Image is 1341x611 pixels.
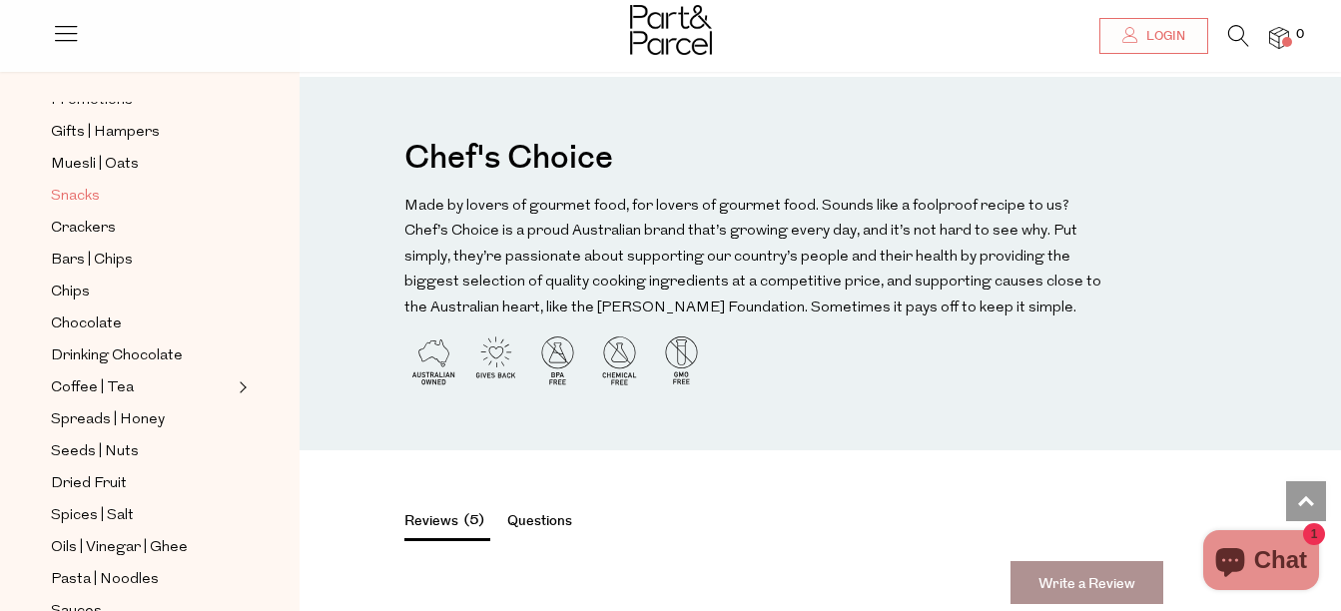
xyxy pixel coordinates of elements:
[51,121,160,145] span: Gifts | Hampers
[630,5,712,55] img: Part&Parcel
[51,217,116,241] span: Crackers
[1099,18,1208,54] a: Login
[51,375,233,400] a: Coffee | Tea
[51,152,233,177] a: Muesli | Oats
[51,120,233,145] a: Gifts | Hampers
[51,249,133,273] span: Bars | Chips
[466,330,525,389] img: P_P-ICONS-Live_Bec_V11_Gives_Back.svg
[51,248,233,273] a: Bars | Chips
[51,312,122,336] span: Chocolate
[51,280,233,305] a: Chips
[51,568,159,592] span: Pasta | Noodles
[528,330,587,389] img: P_P-ICONS-Live_Bec_V11_BPA_Free.svg
[51,408,165,432] span: Spreads | Honey
[404,330,463,389] img: P_P-ICONS-Live_Bec_V11_Australian_Owned.svg
[51,185,100,209] span: Snacks
[404,194,1101,321] p: Made by lovers of gourmet food, for lovers of gourmet food. Sounds like a foolproof recipe to us?...
[404,510,490,541] button: Reviews
[51,216,233,241] a: Crackers
[1291,26,1309,44] span: 0
[51,376,134,400] span: Coffee | Tea
[51,536,188,560] span: Oils | Vinegar | Ghee
[51,439,233,464] a: Seeds | Nuts
[652,330,711,389] img: P_P-ICONS-Live_Bec_V11_GMO_Free.svg
[51,344,183,368] span: Drinking Chocolate
[51,471,233,496] a: Dried Fruit
[51,472,127,496] span: Dried Fruit
[51,184,233,209] a: Snacks
[51,343,233,368] a: Drinking Chocolate
[51,281,90,305] span: Chips
[51,440,139,464] span: Seeds | Nuts
[1010,561,1163,605] a: Write a Review
[507,511,572,537] button: Questions
[51,535,233,560] a: Oils | Vinegar | Ghee
[51,311,233,336] a: Chocolate
[404,127,613,187] h3: Chef's Choice
[51,503,233,528] a: Spices | Salt
[590,330,649,389] img: P_P-ICONS-Live_Bec_V11_Chemical_Free.svg
[234,375,248,399] button: Expand/Collapse Coffee | Tea
[51,504,134,528] span: Spices | Salt
[1269,27,1289,48] a: 0
[1197,530,1325,595] inbox-online-store-chat: Shopify online store chat
[51,407,233,432] a: Spreads | Honey
[1141,28,1185,45] span: Login
[458,509,490,532] span: 5
[51,153,139,177] span: Muesli | Oats
[51,567,233,592] a: Pasta | Noodles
